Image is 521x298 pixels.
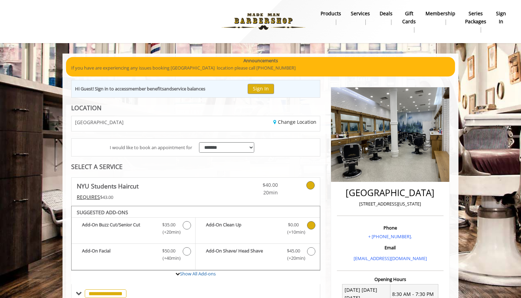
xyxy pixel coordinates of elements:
div: NYU Students Haircut Add-onS [71,206,320,271]
b: Add-On Facial [82,247,155,262]
b: products [321,10,341,17]
h3: Phone [339,225,442,230]
span: 20min [237,189,278,196]
span: $50.00 [162,247,175,255]
label: Add-On Shave/ Head Shave [199,247,316,264]
span: (+20min ) [283,255,304,262]
p: [STREET_ADDRESS][US_STATE] [339,200,442,208]
b: sign in [496,10,506,25]
a: [EMAIL_ADDRESS][DOMAIN_NAME] [354,255,427,261]
div: SELECT A SERVICE [71,163,320,170]
a: ServicesServices [346,9,375,27]
a: DealsDeals [375,9,397,27]
label: Add-On Facial [75,247,192,264]
a: Change Location [273,119,316,125]
span: This service needs some Advance to be paid before we block your appointment [77,194,100,200]
img: Made Man Barbershop logo [216,2,311,41]
a: + [PHONE_NUMBER]. [368,233,412,240]
a: Show All Add-ons [180,271,216,277]
span: [GEOGRAPHIC_DATA] [75,120,124,125]
a: MembershipMembership [421,9,460,27]
b: Announcements [243,57,278,64]
span: (+40min ) [159,255,179,262]
h2: [GEOGRAPHIC_DATA] [339,188,442,198]
a: Productsproducts [316,9,346,27]
a: Series packagesSeries packages [460,9,491,34]
p: If you have are experiencing any issues booking [GEOGRAPHIC_DATA] location please call [PHONE_NUM... [71,64,450,72]
label: Add-On Buzz Cut/Senior Cut [75,221,192,237]
button: Sign In [248,84,274,94]
div: $43.00 [77,193,216,201]
span: $45.00 [287,247,300,255]
b: SUGGESTED ADD-ONS [77,209,128,216]
span: $0.00 [288,221,299,228]
b: service balances [172,86,205,92]
span: (+20min ) [159,228,179,236]
b: Add-On Shave/ Head Shave [206,247,280,262]
span: (+10min ) [283,228,304,236]
b: Services [351,10,370,17]
b: Add-On Clean Up [206,221,280,236]
span: $40.00 [237,181,278,189]
b: Series packages [465,10,486,25]
b: member benefits [128,86,164,92]
b: Add-On Buzz Cut/Senior Cut [82,221,155,236]
a: Gift cardsgift cards [397,9,421,34]
span: $35.00 [162,221,175,228]
b: Deals [380,10,392,17]
h3: Opening Hours [337,277,444,282]
b: gift cards [402,10,416,25]
b: LOCATION [71,104,101,112]
b: Membership [425,10,455,17]
span: I would like to book an appointment for [110,144,192,151]
a: sign insign in [491,9,511,27]
label: Add-On Clean Up [199,221,316,237]
b: NYU Students Haircut [77,181,139,191]
div: Hi Guest! Sign in to access and [75,85,205,92]
h3: Email [339,245,442,250]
